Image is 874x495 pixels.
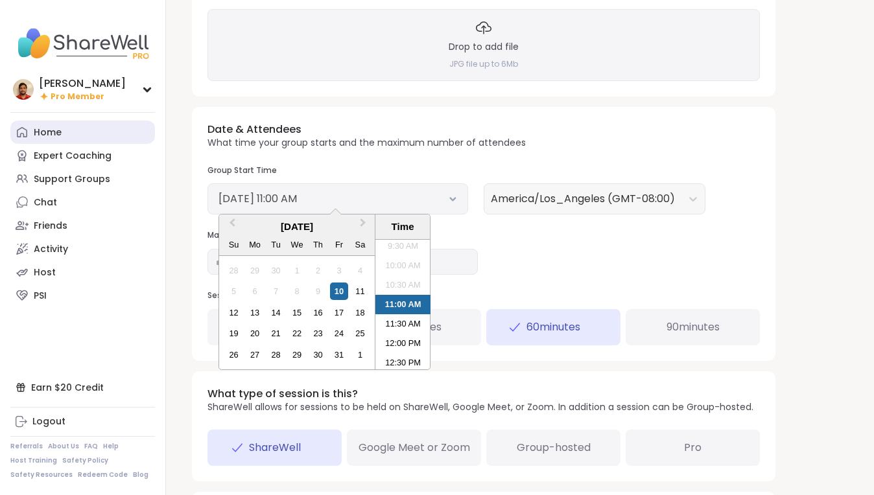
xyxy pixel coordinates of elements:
[330,262,348,279] div: Not available Friday, October 3rd, 2025
[267,325,285,342] div: Choose Tuesday, October 21st, 2025
[375,295,431,314] li: 11:00 AM
[330,325,348,342] div: Choose Friday, October 24th, 2025
[246,304,264,321] div: Choose Monday, October 13th, 2025
[351,304,369,321] div: Choose Saturday, October 18th, 2025
[207,290,760,301] h3: Session Duration
[330,304,348,321] div: Choose Friday, October 17th, 2025
[34,266,56,279] div: Host
[207,165,468,176] h3: Group Start Time
[10,167,155,190] a: Support Groups
[309,282,327,300] div: Not available Thursday, October 9th, 2025
[354,216,375,236] button: Next Month
[288,325,305,342] div: Choose Wednesday, October 22nd, 2025
[517,440,591,455] span: Group-hosted
[309,304,327,321] div: Choose Thursday, October 16th, 2025
[246,282,264,300] div: Not available Monday, October 6th, 2025
[103,442,119,451] a: Help
[10,190,155,214] a: Chat
[10,214,155,237] a: Friends
[246,236,264,253] div: Mo
[246,346,264,363] div: Choose Monday, October 27th, 2025
[375,256,431,275] li: 10:00 AM
[288,282,305,300] div: Not available Wednesday, October 8th, 2025
[10,237,155,260] a: Activity
[351,282,369,300] div: Choose Saturday, October 11th, 2025
[34,126,62,139] div: Home
[330,282,348,300] div: Choose Friday, October 10th, 2025
[34,220,67,233] div: Friends
[225,346,242,363] div: Choose Sunday, October 26th, 2025
[223,260,370,365] div: month 2025-10
[375,353,431,373] li: 12:30 PM
[684,440,702,455] span: Pro
[375,240,431,369] ul: Time
[10,121,155,144] a: Home
[449,59,518,70] h4: JPG file up to 6Mb
[246,262,264,279] div: Not available Monday, September 29th, 2025
[34,196,57,209] div: Chat
[330,346,348,363] div: Choose Friday, October 31st, 2025
[267,262,285,279] div: Not available Tuesday, September 30th, 2025
[288,236,305,253] div: We
[526,319,580,335] span: 60 minutes
[351,262,369,279] div: Not available Saturday, October 4th, 2025
[351,346,369,363] div: Choose Saturday, November 1st, 2025
[288,304,305,321] div: Choose Wednesday, October 15th, 2025
[84,442,98,451] a: FAQ
[207,230,478,241] h3: Max Attendees (includes Host)
[375,314,431,334] li: 11:30 AM
[48,442,79,451] a: About Us
[359,440,470,455] span: Google Meet or Zoom
[225,282,242,300] div: Not available Sunday, October 5th, 2025
[267,282,285,300] div: Not available Tuesday, October 7th, 2025
[267,346,285,363] div: Choose Tuesday, October 28th, 2025
[10,144,155,167] a: Expert Coaching
[78,470,128,479] a: Redeem Code
[62,456,108,465] a: Safety Policy
[267,304,285,321] div: Choose Tuesday, October 14th, 2025
[34,150,112,163] div: Expert Coaching
[309,262,327,279] div: Not available Thursday, October 2nd, 2025
[379,220,427,235] div: Time
[219,220,375,235] div: [DATE]
[207,401,753,414] p: ShareWell allows for sessions to be held on ShareWell, Google Meet, or Zoom. In addition a sessio...
[267,236,285,253] div: Tu
[220,216,241,236] button: Previous Month
[51,91,104,102] span: Pro Member
[225,304,242,321] div: Choose Sunday, October 12th, 2025
[10,376,155,399] div: Earn $20 Credit
[246,325,264,342] div: Choose Monday, October 20th, 2025
[309,236,327,253] div: Th
[32,415,65,428] div: Logout
[375,236,431,256] li: 9:30 AM
[351,325,369,342] div: Choose Saturday, October 25th, 2025
[225,262,242,279] div: Not available Sunday, September 28th, 2025
[10,470,73,479] a: Safety Resources
[288,346,305,363] div: Choose Wednesday, October 29th, 2025
[10,456,57,465] a: Host Training
[207,137,526,150] p: What time your group starts and the maximum number of attendees
[13,79,34,100] img: Billy
[10,260,155,284] a: Host
[225,236,242,253] div: Su
[133,470,148,479] a: Blog
[34,173,110,186] div: Support Groups
[375,275,431,295] li: 10:30 AM
[34,243,68,256] div: Activity
[207,122,526,137] h3: Date & Attendees
[10,410,155,433] a: Logout
[225,325,242,342] div: Choose Sunday, October 19th, 2025
[375,334,431,353] li: 12:00 PM
[10,442,43,451] a: Referrals
[288,262,305,279] div: Not available Wednesday, October 1st, 2025
[351,236,369,253] div: Sa
[309,346,327,363] div: Choose Thursday, October 30th, 2025
[39,76,126,91] div: [PERSON_NAME]
[10,284,155,307] a: PSI
[34,290,47,303] div: PSI
[667,319,720,335] span: 90 minutes
[330,236,348,253] div: Fr
[218,191,457,207] button: [DATE] 11:00 AM
[309,325,327,342] div: Choose Thursday, October 23rd, 2025
[449,41,519,54] h3: Drop to add file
